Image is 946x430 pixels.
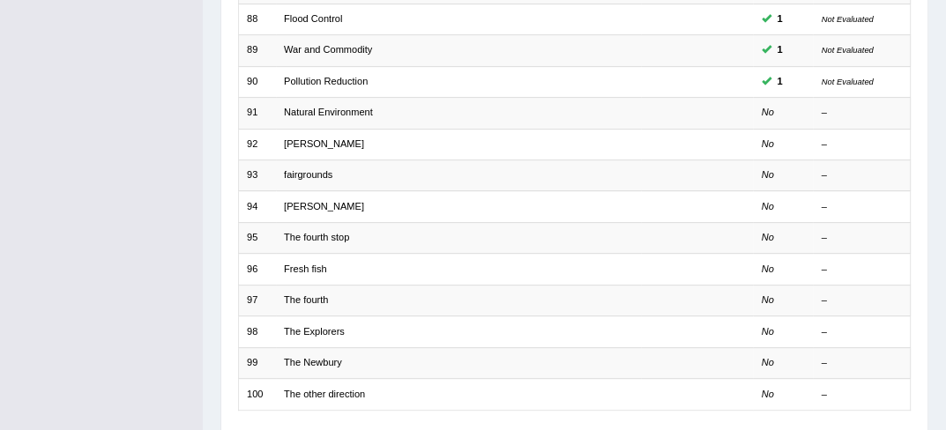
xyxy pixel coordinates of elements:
em: No [762,263,774,274]
a: The fourth [284,294,328,305]
a: Pollution Reduction [284,76,368,86]
a: War and Commodity [284,44,372,55]
a: [PERSON_NAME] [284,138,364,149]
td: 99 [238,347,276,378]
div: – [822,356,902,370]
td: 97 [238,285,276,315]
td: 95 [238,222,276,253]
div: – [822,388,902,402]
a: The Newbury [284,357,342,367]
small: Not Evaluated [822,14,874,24]
small: Not Evaluated [822,77,874,86]
td: 90 [238,66,276,97]
a: Natural Environment [284,107,373,117]
em: No [762,326,774,337]
div: – [822,231,902,245]
em: No [762,107,774,117]
em: No [762,138,774,149]
div: – [822,200,902,214]
em: No [762,357,774,367]
td: 92 [238,129,276,159]
a: The fourth stop [284,232,349,242]
td: 98 [238,316,276,347]
td: 100 [238,379,276,410]
a: Fresh fish [284,263,327,274]
em: No [762,294,774,305]
a: The other direction [284,389,365,399]
td: 89 [238,35,276,66]
td: 91 [238,98,276,129]
a: The Explorers [284,326,345,337]
td: 88 [238,4,276,34]
a: Flood Control [284,13,342,24]
a: fairgrounds [284,169,332,180]
span: You can still take this question [771,11,788,27]
em: No [762,389,774,399]
a: [PERSON_NAME] [284,201,364,211]
small: Not Evaluated [822,45,874,55]
div: – [822,325,902,339]
div: – [822,263,902,277]
em: No [762,169,774,180]
td: 94 [238,191,276,222]
em: No [762,201,774,211]
em: No [762,232,774,242]
div: – [822,137,902,152]
td: 93 [238,160,276,191]
div: – [822,293,902,308]
td: 96 [238,254,276,285]
div: – [822,168,902,182]
div: – [822,106,902,120]
span: You can still take this question [771,42,788,58]
span: You can still take this question [771,74,788,90]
